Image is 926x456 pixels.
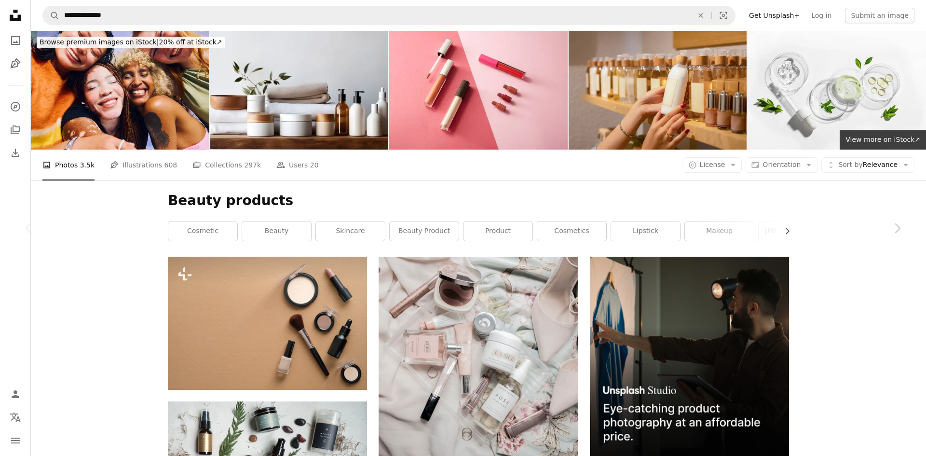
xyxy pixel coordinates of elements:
[683,157,742,173] button: License
[40,38,159,46] span: Browse premium images on iStock |
[838,161,862,168] span: Sort by
[242,221,311,241] a: beauty
[316,221,385,241] a: skincare
[712,6,735,25] button: Visual search
[40,38,222,46] span: 20% off at iStock ↗
[845,136,920,143] span: View more on iStock ↗
[6,143,25,163] a: Download History
[6,408,25,427] button: Language
[244,160,261,170] span: 297k
[168,221,237,241] a: cosmetic
[748,31,926,150] img: Natural organic skin care
[6,385,25,404] a: Log in / Sign up
[43,6,59,25] button: Search Unsplash
[700,161,725,168] span: License
[389,31,568,150] img: Cosmetic Product Over Pink Background
[685,221,754,241] a: makeup
[379,257,578,456] img: white ceramic mug on white textile
[845,8,914,23] button: Submit an image
[6,120,25,139] a: Collections
[192,150,261,180] a: Collections 297k
[805,8,837,23] a: Log in
[840,130,926,150] a: View more on iStock↗
[746,157,817,173] button: Orientation
[569,31,747,150] img: Bottles with dispensers for liquid soap
[110,150,177,180] a: Illustrations 608
[168,257,367,389] img: Makeup professional cosmetics on brown background. Flat lay, top view, overhead.
[31,31,209,150] img: Four diverse Gen Z women embracing and smiling with eyes closed. Beauty and wellness concept.
[590,257,789,456] img: file-1715714098234-25b8b4e9d8faimage
[6,31,25,50] a: Photos
[868,182,926,275] a: Next
[821,157,914,173] button: Sort byRelevance
[210,31,389,150] img: front view skin care products on wooden decorative piece
[463,221,532,241] a: product
[31,31,231,54] a: Browse premium images on iStock|20% off at iStock↗
[390,221,459,241] a: beauty product
[611,221,680,241] a: lipstick
[276,150,319,180] a: Users 20
[6,431,25,450] button: Menu
[743,8,805,23] a: Get Unsplash+
[168,192,789,209] h1: Beauty products
[168,319,367,328] a: Makeup professional cosmetics on brown background. Flat lay, top view, overhead.
[164,160,177,170] span: 608
[6,54,25,73] a: Illustrations
[763,161,801,168] span: Orientation
[310,160,319,170] span: 20
[6,97,25,116] a: Explore
[838,160,898,170] span: Relevance
[778,221,789,241] button: scroll list to the right
[690,6,711,25] button: Clear
[537,221,606,241] a: cosmetics
[42,6,735,25] form: Find visuals sitewide
[759,221,828,241] a: [MEDICAL_DATA]
[379,352,578,361] a: white ceramic mug on white textile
